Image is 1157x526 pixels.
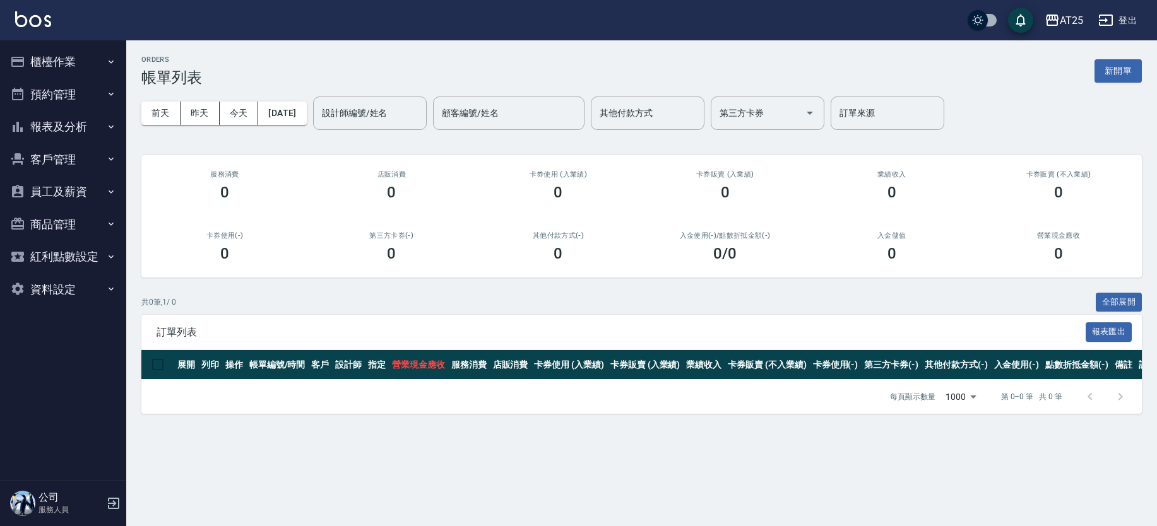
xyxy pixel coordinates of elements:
th: 設計師 [332,350,365,380]
h3: 0 [1054,245,1063,262]
button: 報表及分析 [5,110,121,143]
th: 展開 [174,350,198,380]
a: 新開單 [1095,64,1142,76]
h3: 0 [721,184,730,201]
h3: 0 [387,184,396,201]
h3: 0 [220,245,229,262]
h3: 帳單列表 [141,69,202,86]
button: 前天 [141,102,181,125]
h3: 0 [554,245,562,262]
h3: 服務消費 [157,170,293,178]
h2: 卡券使用 (入業績) [490,170,626,178]
h2: 其他付款方式(-) [490,231,626,240]
img: Logo [15,11,51,27]
button: Open [800,103,820,123]
th: 入金使用(-) [991,350,1043,380]
button: 櫃檯作業 [5,45,121,78]
th: 其他付款方式(-) [922,350,991,380]
button: 登出 [1093,9,1142,32]
h2: 卡券使用(-) [157,231,293,240]
h5: 公司 [39,491,103,504]
button: 全部展開 [1096,293,1142,312]
h3: 0 [387,245,396,262]
button: 報表匯出 [1086,322,1132,342]
h3: 0 [220,184,229,201]
h3: 0 [1054,184,1063,201]
h3: 0 [887,245,896,262]
h2: 第三方卡券(-) [323,231,460,240]
h2: 營業現金應收 [990,231,1127,240]
button: 新開單 [1095,59,1142,83]
th: 卡券販賣 (不入業績) [725,350,809,380]
p: 共 0 筆, 1 / 0 [141,296,176,308]
th: 操作 [222,350,246,380]
button: 員工及薪資 [5,175,121,208]
th: 備註 [1112,350,1136,380]
p: 每頁顯示數量 [890,391,935,402]
h3: 0 [554,184,562,201]
h2: 入金使用(-) /點數折抵金額(-) [656,231,793,240]
th: 業績收入 [683,350,725,380]
th: 點數折抵金額(-) [1042,350,1112,380]
button: 資料設定 [5,273,121,306]
button: save [1008,8,1033,33]
h2: 入金儲值 [824,231,960,240]
h3: 0 /0 [713,245,737,262]
img: Person [10,491,35,516]
h2: ORDERS [141,56,202,64]
th: 服務消費 [448,350,490,380]
th: 第三方卡券(-) [861,350,922,380]
button: 紅利點數設定 [5,240,121,273]
div: 1000 [940,380,981,414]
button: 昨天 [181,102,220,125]
h2: 卡券販賣 (不入業績) [990,170,1127,178]
th: 卡券使用 (入業績) [531,350,607,380]
h3: 0 [887,184,896,201]
th: 店販消費 [490,350,531,380]
button: 商品管理 [5,208,121,241]
th: 列印 [198,350,222,380]
a: 報表匯出 [1086,325,1132,337]
th: 指定 [365,350,389,380]
button: [DATE] [258,102,306,125]
h2: 店販消費 [323,170,460,178]
th: 營業現金應收 [389,350,448,380]
th: 客戶 [308,350,332,380]
th: 帳單編號/時間 [246,350,309,380]
th: 卡券販賣 (入業績) [607,350,684,380]
div: AT25 [1060,13,1083,28]
h2: 業績收入 [824,170,960,178]
button: 今天 [220,102,259,125]
h2: 卡券販賣 (入業績) [656,170,793,178]
th: 卡券使用(-) [810,350,862,380]
p: 服務人員 [39,504,103,515]
button: 預約管理 [5,78,121,111]
button: AT25 [1040,8,1088,33]
span: 訂單列表 [157,326,1086,339]
p: 第 0–0 筆 共 0 筆 [1001,391,1062,402]
button: 客戶管理 [5,143,121,176]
